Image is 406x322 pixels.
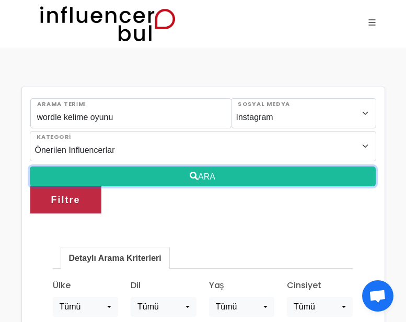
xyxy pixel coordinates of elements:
[216,301,261,313] div: Tümü
[287,279,321,292] label: Cinsiyet
[209,297,275,317] button: Tümü
[51,191,80,209] span: Filtre
[137,301,183,313] div: Tümü
[287,297,353,317] button: Tümü
[61,248,169,269] a: Detaylı Arama Kriterleri
[362,280,393,312] a: Açık sohbet
[131,279,141,292] label: Dil
[30,186,101,213] button: Filtre
[30,98,231,128] input: Search..
[53,279,71,292] label: Ülke
[30,166,376,186] button: ARA
[53,297,119,317] button: Tümü
[209,279,224,292] label: Yaş
[60,301,105,313] div: Tümü
[294,301,339,313] div: Tümü
[131,297,196,317] button: Tümü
